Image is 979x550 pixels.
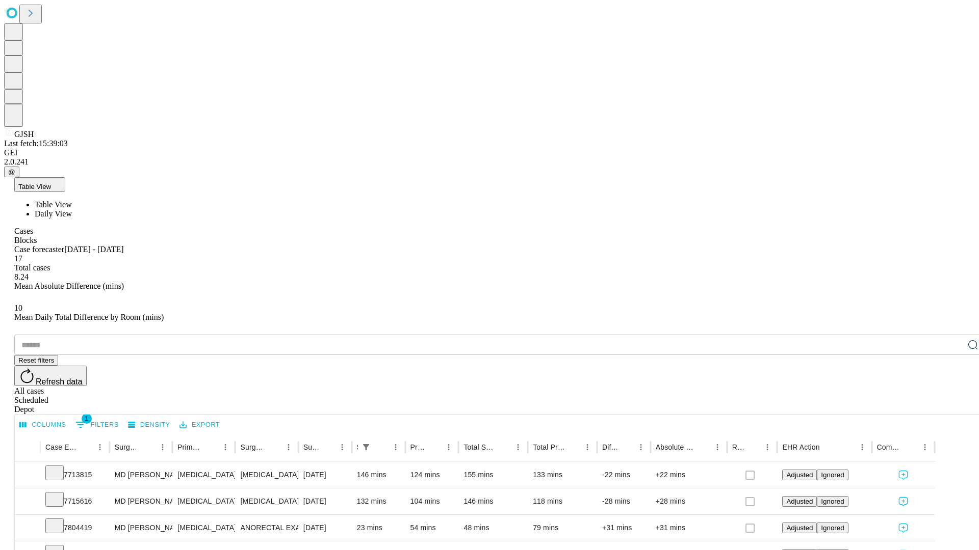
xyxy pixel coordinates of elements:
button: Menu [855,440,869,454]
button: Adjusted [782,496,817,507]
span: Reset filters [18,356,54,364]
div: MD [PERSON_NAME] E Md [115,462,167,488]
div: 124 mins [410,462,454,488]
button: Sort [904,440,918,454]
button: Sort [204,440,218,454]
div: Primary Service [177,443,203,451]
div: 54 mins [410,515,454,541]
button: Ignored [817,470,848,480]
div: Total Predicted Duration [533,443,565,451]
span: Mean Absolute Difference (mins) [14,282,124,290]
button: Refresh data [14,366,87,386]
span: Mean Daily Total Difference by Room (mins) [14,313,164,321]
button: Sort [374,440,389,454]
span: Ignored [821,498,844,505]
button: Menu [281,440,296,454]
div: MD [PERSON_NAME] E Md [115,515,167,541]
span: [DATE] - [DATE] [64,245,123,254]
span: Adjusted [786,498,813,505]
button: Sort [620,440,634,454]
button: Menu [511,440,525,454]
div: [DATE] [303,488,347,514]
span: 1 [82,414,92,424]
span: Ignored [821,471,844,479]
div: -28 mins [602,488,646,514]
button: Sort [497,440,511,454]
div: Resolved in EHR [732,443,745,451]
div: [MEDICAL_DATA] [177,488,230,514]
div: -22 mins [602,462,646,488]
div: 79 mins [533,515,592,541]
button: Show filters [73,417,121,433]
div: +31 mins [602,515,646,541]
div: [DATE] [303,462,347,488]
div: 7804419 [45,515,105,541]
div: Predicted In Room Duration [410,443,427,451]
div: [MEDICAL_DATA] [177,462,230,488]
button: Expand [20,493,35,511]
div: 132 mins [357,488,400,514]
div: 146 mins [357,462,400,488]
div: Difference [602,443,619,451]
div: Total Scheduled Duration [463,443,496,451]
div: 48 mins [463,515,523,541]
button: Menu [93,440,107,454]
button: Menu [634,440,648,454]
button: Select columns [17,417,69,433]
div: 1 active filter [359,440,373,454]
div: Case Epic Id [45,443,78,451]
div: Surgeon Name [115,443,140,451]
div: +28 mins [656,488,722,514]
button: Sort [141,440,156,454]
span: 10 [14,304,22,312]
button: Density [125,417,173,433]
button: Reset filters [14,355,58,366]
button: Table View [14,177,65,192]
button: Expand [20,466,35,484]
button: Sort [746,440,760,454]
div: Surgery Date [303,443,320,451]
div: [MEDICAL_DATA] [240,488,293,514]
div: 7713815 [45,462,105,488]
button: @ [4,167,19,177]
span: GJSH [14,130,34,139]
button: Menu [218,440,233,454]
div: 118 mins [533,488,592,514]
button: Sort [267,440,281,454]
button: Ignored [817,522,848,533]
button: Menu [156,440,170,454]
span: Ignored [821,524,844,532]
div: ANORECTAL EXAM UNDER ANESTHESIA [240,515,293,541]
div: Surgery Name [240,443,266,451]
span: Case forecaster [14,245,64,254]
button: Menu [710,440,725,454]
div: 146 mins [463,488,523,514]
button: Menu [442,440,456,454]
div: +31 mins [656,515,722,541]
button: Adjusted [782,522,817,533]
span: Refresh data [36,377,83,386]
div: 2.0.241 [4,157,975,167]
button: Ignored [817,496,848,507]
div: 23 mins [357,515,400,541]
div: 104 mins [410,488,454,514]
span: @ [8,168,15,176]
button: Sort [821,440,835,454]
div: EHR Action [782,443,819,451]
div: 7715616 [45,488,105,514]
button: Expand [20,519,35,537]
span: Last fetch: 15:39:03 [4,139,68,148]
button: Show filters [359,440,373,454]
button: Sort [321,440,335,454]
button: Export [177,417,222,433]
div: 133 mins [533,462,592,488]
span: Daily View [35,209,72,218]
button: Menu [335,440,349,454]
span: Adjusted [786,471,813,479]
div: MD [PERSON_NAME] E Md [115,488,167,514]
div: Comments [877,443,903,451]
button: Sort [79,440,93,454]
span: 8.24 [14,272,29,281]
span: Adjusted [786,524,813,532]
div: Scheduled In Room Duration [357,443,358,451]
